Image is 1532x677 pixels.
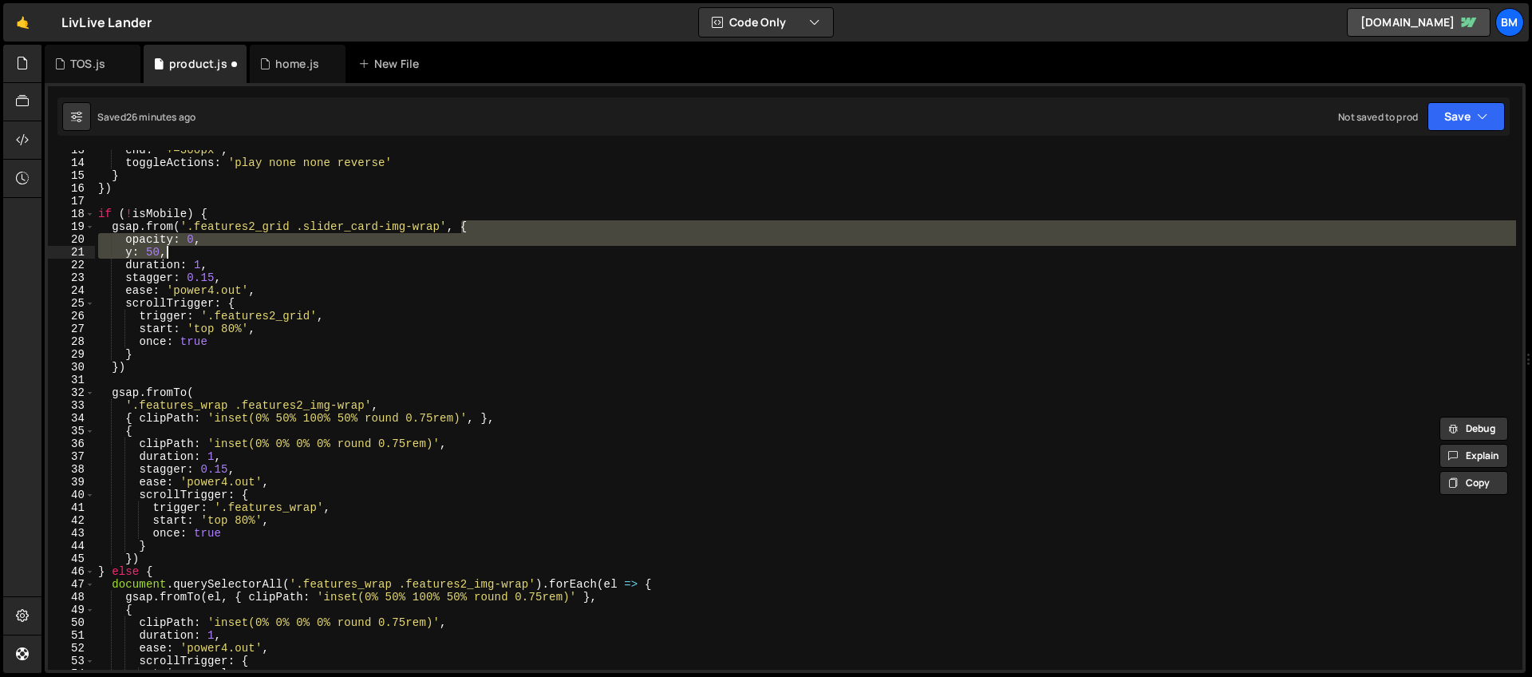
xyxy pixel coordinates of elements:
[48,578,95,591] div: 47
[48,527,95,540] div: 43
[1427,102,1505,131] button: Save
[358,56,425,72] div: New File
[1439,444,1508,468] button: Explain
[48,310,95,323] div: 26
[126,110,195,124] div: 26 minutes ago
[1439,417,1508,441] button: Debug
[48,195,95,208] div: 17
[48,629,95,642] div: 51
[3,3,42,42] a: 🤙
[48,297,95,310] div: 25
[48,540,95,552] div: 44
[48,450,95,463] div: 37
[48,412,95,425] div: 34
[48,323,95,335] div: 27
[48,616,95,629] div: 50
[48,220,95,233] div: 19
[48,284,95,297] div: 24
[48,386,95,399] div: 32
[1347,8,1491,37] a: [DOMAIN_NAME]
[275,56,319,72] div: home.js
[48,144,95,156] div: 13
[48,246,95,259] div: 21
[48,361,95,374] div: 30
[48,476,95,489] div: 39
[48,399,95,412] div: 33
[1338,110,1418,124] div: Not saved to prod
[48,271,95,284] div: 23
[48,565,95,578] div: 46
[48,425,95,437] div: 35
[1495,8,1524,37] a: bm
[48,501,95,514] div: 41
[48,591,95,604] div: 48
[48,463,95,476] div: 38
[48,169,95,182] div: 15
[61,13,152,32] div: LivLive Lander
[48,335,95,348] div: 28
[699,8,833,37] button: Code Only
[48,655,95,667] div: 53
[48,182,95,195] div: 16
[48,552,95,565] div: 45
[48,437,95,450] div: 36
[48,642,95,655] div: 52
[169,56,227,72] div: product.js
[48,489,95,501] div: 40
[48,604,95,616] div: 49
[48,259,95,271] div: 22
[97,110,195,124] div: Saved
[48,514,95,527] div: 42
[48,156,95,169] div: 14
[48,374,95,386] div: 31
[1439,471,1508,495] button: Copy
[48,348,95,361] div: 29
[70,56,105,72] div: TOS.js
[48,208,95,220] div: 18
[48,233,95,246] div: 20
